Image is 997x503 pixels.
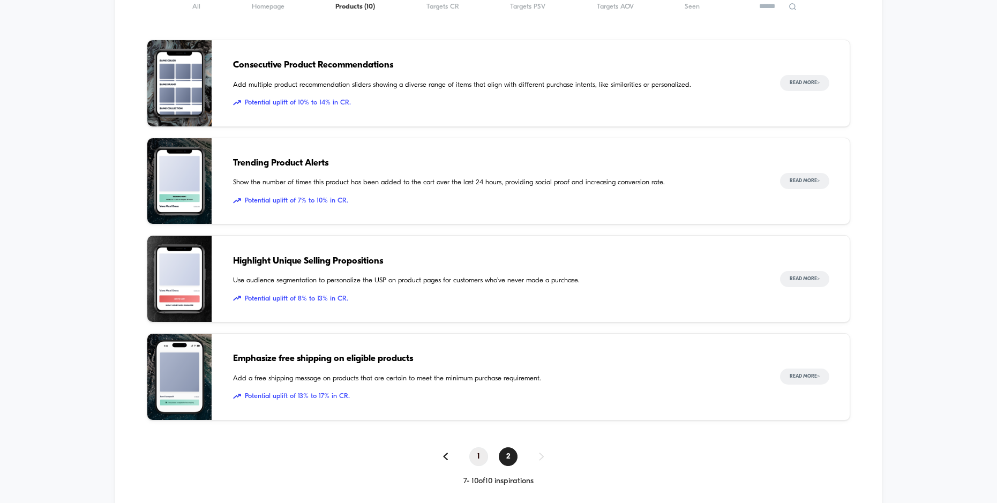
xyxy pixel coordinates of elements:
div: 7 - 10 of 10 inspirations [147,477,850,486]
span: Seen [685,3,700,11]
button: Play, NEW DEMO 2025-VEED.mp4 [5,264,23,281]
input: Volume [431,267,463,277]
span: Potential uplift of 10% to 14% in CR. [233,97,759,108]
span: Show the number of times this product has been added to the cart over the last 24 hours, providin... [233,177,759,188]
img: Add multiple product recommendation sliders showing a diverse range of items that align with diff... [147,40,212,126]
img: Use audience segmentation to personalize the USP on product pages for customers who’ve never made... [147,236,212,322]
span: 2 [499,447,518,466]
span: Products [335,3,375,11]
img: Add a free shipping message on products that are certain to meet the minimum purchase requirement. [147,334,212,420]
span: Potential uplift of 13% to 17% in CR. [233,391,759,402]
button: Read More> [780,75,829,91]
img: Show the number of times this product has been added to the cart over the last 24 hours, providin... [147,138,212,224]
div: Current time [356,266,380,278]
div: Duration [382,266,410,278]
span: Add a free shipping message on products that are certain to meet the minimum purchase requirement. [233,373,759,384]
img: pagination back [443,453,448,460]
span: Highlight Unique Selling Propositions [233,254,759,268]
span: All [192,3,200,11]
span: Trending Product Alerts [233,156,759,170]
span: Consecutive Product Recommendations [233,58,759,72]
button: Read More> [780,369,829,385]
span: Potential uplift of 7% to 10% in CR. [233,196,759,206]
span: Targets PSV [510,3,545,11]
span: Add multiple product recommendation sliders showing a diverse range of items that align with diff... [233,80,759,91]
span: Potential uplift of 8% to 13% in CR. [233,294,759,304]
button: Read More> [780,271,829,287]
span: Use audience segmentation to personalize the USP on product pages for customers who’ve never made... [233,275,759,286]
span: Homepage [252,3,284,11]
span: Targets AOV [597,3,634,11]
span: Targets CR [426,3,459,11]
button: Play, NEW DEMO 2025-VEED.mp4 [242,130,267,156]
input: Seek [8,249,503,259]
span: Emphasize free shipping on eligible products [233,352,759,366]
span: 1 [469,447,488,466]
button: Read More> [780,173,829,189]
span: ( 10 ) [364,3,375,10]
